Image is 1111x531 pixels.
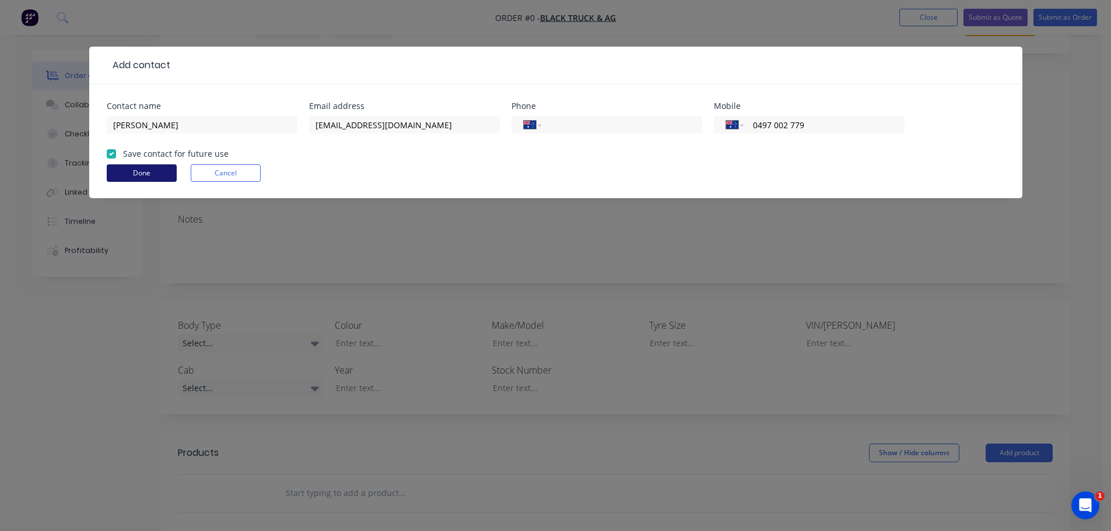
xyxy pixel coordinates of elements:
[511,102,702,110] div: Phone
[1095,491,1105,501] span: 1
[714,102,905,110] div: Mobile
[191,164,261,182] button: Cancel
[107,58,170,72] div: Add contact
[123,147,229,160] label: Save contact for future use
[309,102,500,110] div: Email address
[1071,491,1099,519] iframe: Intercom live chat
[107,164,177,182] button: Done
[107,102,297,110] div: Contact name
